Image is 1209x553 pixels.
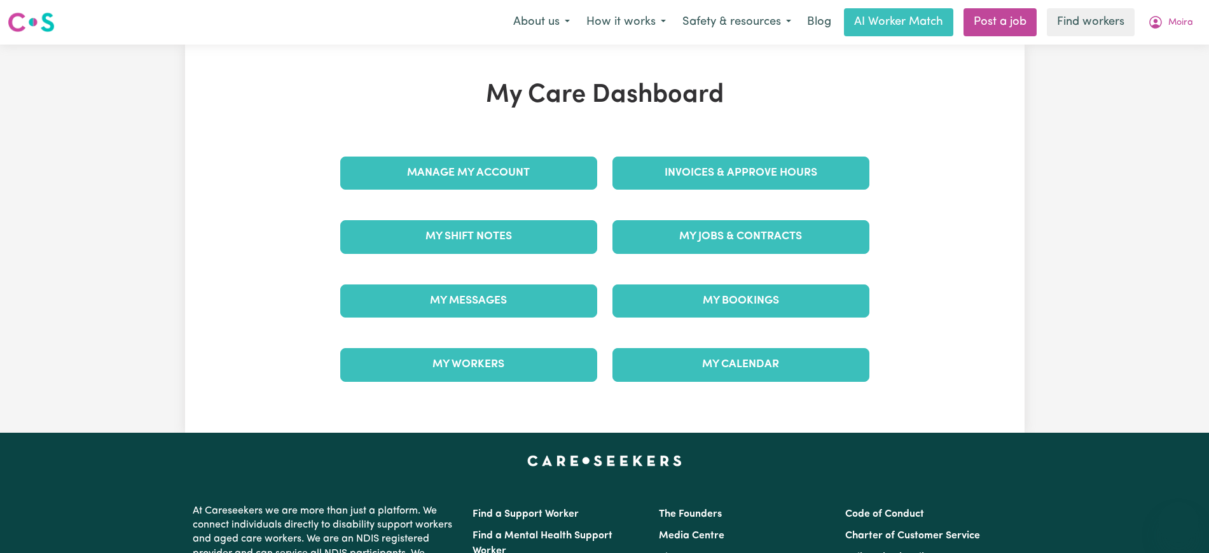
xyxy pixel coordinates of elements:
[473,509,579,519] a: Find a Support Worker
[340,284,597,318] a: My Messages
[612,348,869,381] a: My Calendar
[340,220,597,253] a: My Shift Notes
[1168,16,1193,30] span: Moira
[612,157,869,190] a: Invoices & Approve Hours
[799,8,839,36] a: Blog
[8,8,55,37] a: Careseekers logo
[612,220,869,253] a: My Jobs & Contracts
[333,80,877,111] h1: My Care Dashboard
[612,284,869,318] a: My Bookings
[578,9,674,36] button: How it works
[845,531,980,541] a: Charter of Customer Service
[1047,8,1135,36] a: Find workers
[340,157,597,190] a: Manage My Account
[659,531,724,541] a: Media Centre
[845,509,924,519] a: Code of Conduct
[505,9,578,36] button: About us
[527,456,682,466] a: Careseekers home page
[844,8,953,36] a: AI Worker Match
[674,9,799,36] button: Safety & resources
[340,348,597,381] a: My Workers
[1140,9,1201,36] button: My Account
[964,8,1037,36] a: Post a job
[659,509,722,519] a: The Founders
[8,11,55,34] img: Careseekers logo
[1158,502,1199,543] iframe: Button to launch messaging window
